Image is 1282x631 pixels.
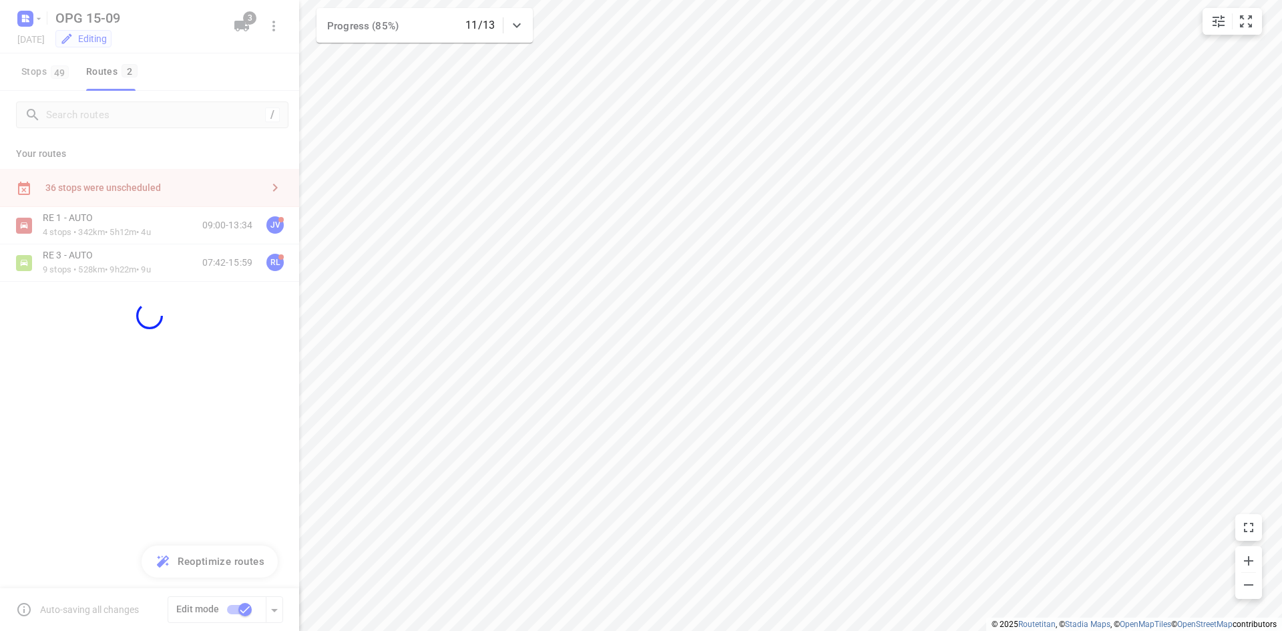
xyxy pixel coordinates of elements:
span: Progress (85%) [327,20,399,32]
button: Map settings [1205,8,1232,35]
a: OpenMapTiles [1120,620,1171,629]
div: Progress (85%)11/13 [316,8,533,43]
a: Routetitan [1018,620,1056,629]
button: Fit zoom [1233,8,1259,35]
a: OpenStreetMap [1177,620,1233,629]
a: Stadia Maps [1065,620,1110,629]
li: © 2025 , © , © © contributors [992,620,1277,629]
p: 11/13 [465,17,495,33]
div: small contained button group [1203,8,1262,35]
